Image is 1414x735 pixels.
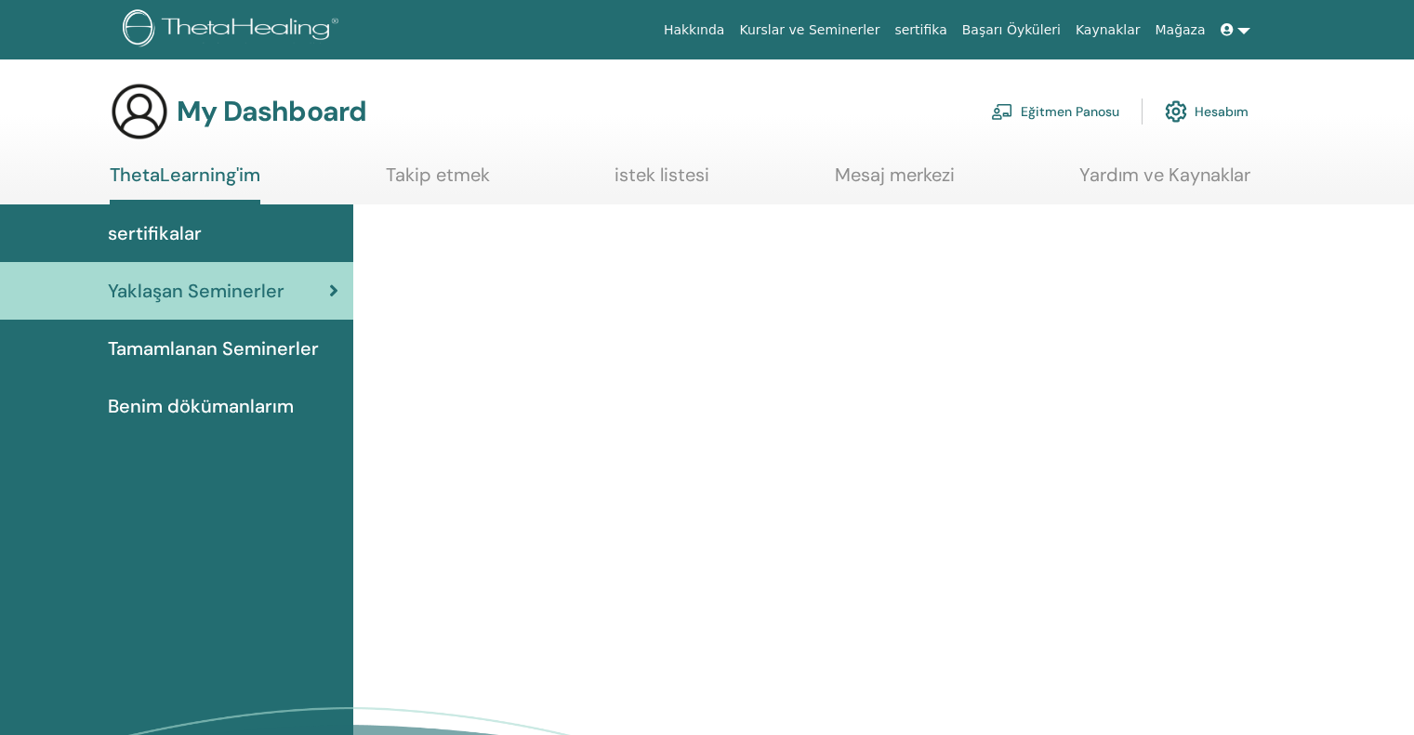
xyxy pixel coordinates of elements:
img: cog.svg [1165,96,1187,127]
img: logo.png [123,9,345,51]
a: istek listesi [614,164,709,200]
a: Mesaj merkezi [835,164,955,200]
a: Kurslar ve Seminerler [732,13,887,47]
a: Başarı Öyküleri [955,13,1068,47]
span: Tamamlanan Seminerler [108,335,319,362]
a: Takip etmek [386,164,490,200]
a: sertifika [887,13,954,47]
a: Kaynaklar [1068,13,1148,47]
a: Mağaza [1147,13,1212,47]
h3: My Dashboard [177,95,366,128]
a: Eğitmen Panosu [991,91,1119,132]
a: Yardım ve Kaynaklar [1079,164,1250,200]
span: Benim dökümanlarım [108,392,294,420]
img: chalkboard-teacher.svg [991,103,1013,120]
span: sertifikalar [108,219,202,247]
a: Hesabım [1165,91,1249,132]
img: generic-user-icon.jpg [110,82,169,141]
a: ThetaLearning'im [110,164,260,204]
span: Yaklaşan Seminerler [108,277,284,305]
a: Hakkında [656,13,733,47]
